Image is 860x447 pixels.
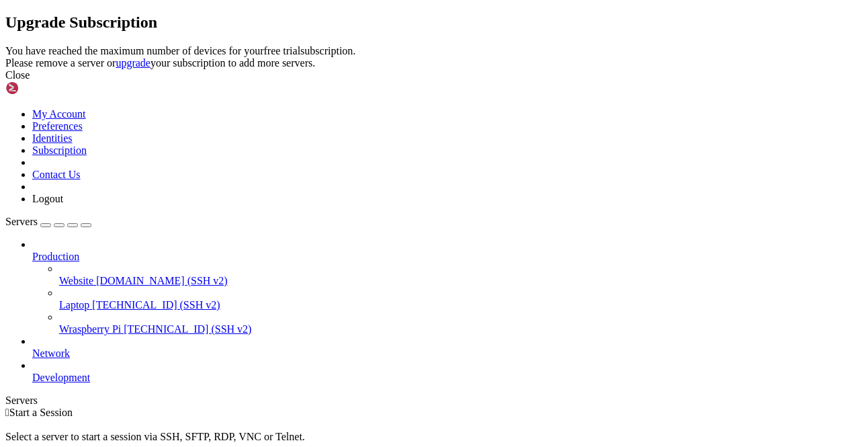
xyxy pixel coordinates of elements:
[32,251,855,263] a: Production
[32,120,83,132] a: Preferences
[59,323,855,335] a: Wraspberry Pi [TECHNICAL_ID] (SSH v2)
[59,323,121,335] span: Wraspberry Pi
[59,311,855,335] li: Wraspberry Pi [TECHNICAL_ID] (SSH v2)
[32,239,855,335] li: Production
[59,263,855,287] li: Website [DOMAIN_NAME] (SSH v2)
[32,372,855,384] a: Development
[124,323,251,335] span: [TECHNICAL_ID] (SSH v2)
[32,108,86,120] a: My Account
[5,45,855,69] div: You have reached the maximum number of devices for your free trial subscription. Please remove a ...
[96,275,228,286] span: [DOMAIN_NAME] (SSH v2)
[5,407,9,418] span: 
[32,132,73,144] a: Identities
[32,251,79,262] span: Production
[5,69,855,81] div: Close
[92,299,220,311] span: [TECHNICAL_ID] (SSH v2)
[32,348,855,360] a: Network
[5,13,855,32] h2: Upgrade Subscription
[9,407,73,418] span: Start a Session
[32,193,63,204] a: Logout
[32,372,90,383] span: Development
[5,216,91,227] a: Servers
[59,287,855,311] li: Laptop [TECHNICAL_ID] (SSH v2)
[32,145,87,156] a: Subscription
[59,299,89,311] span: Laptop
[5,216,38,227] span: Servers
[32,169,81,180] a: Contact Us
[5,81,83,95] img: Shellngn
[5,395,855,407] div: Servers
[59,275,93,286] span: Website
[59,299,855,311] a: Laptop [TECHNICAL_ID] (SSH v2)
[59,275,855,287] a: Website [DOMAIN_NAME] (SSH v2)
[116,57,150,69] a: upgrade
[32,348,70,359] span: Network
[32,360,855,384] li: Development
[32,335,855,360] li: Network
